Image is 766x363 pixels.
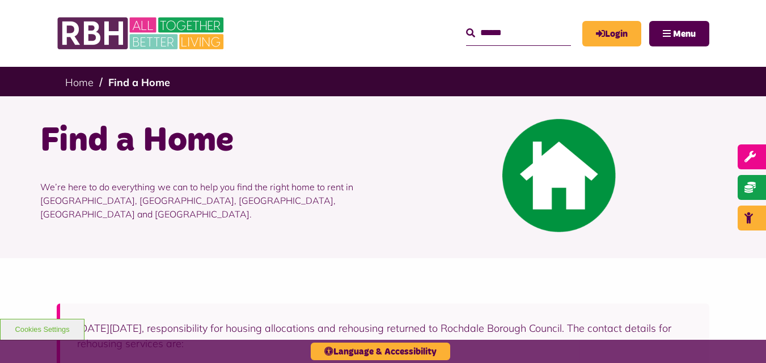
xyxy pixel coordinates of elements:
[673,29,696,39] span: Menu
[40,119,375,163] h1: Find a Home
[649,21,709,46] button: Navigation
[40,163,375,238] p: We’re here to do everything we can to help you find the right home to rent in [GEOGRAPHIC_DATA], ...
[77,321,692,351] p: [DATE][DATE], responsibility for housing allocations and rehousing returned to Rochdale Borough C...
[311,343,450,360] button: Language & Accessibility
[108,76,170,89] a: Find a Home
[57,11,227,55] img: RBH
[582,21,641,46] a: MyRBH
[502,119,616,232] img: Find A Home
[715,312,766,363] iframe: Netcall Web Assistant for live chat
[65,76,94,89] a: Home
